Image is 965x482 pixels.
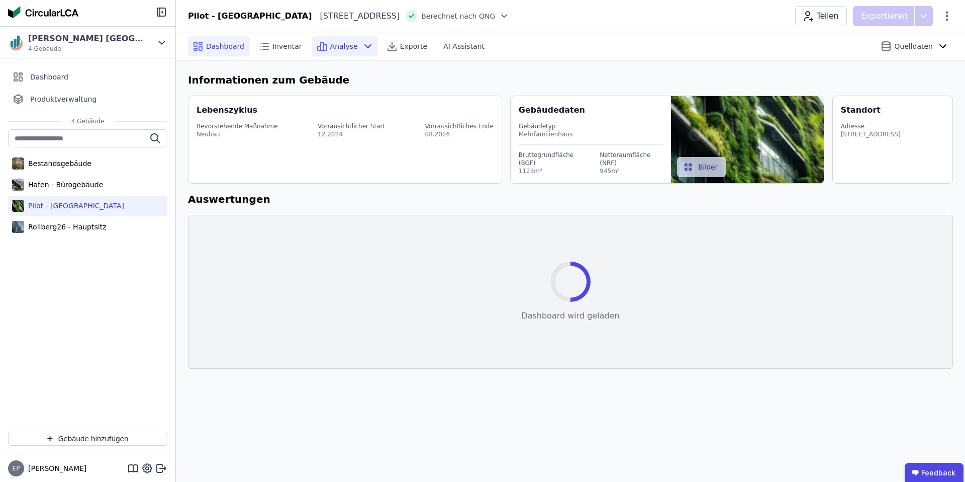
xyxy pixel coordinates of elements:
[841,130,901,138] div: [STREET_ADDRESS]
[894,41,933,51] span: Quelldaten
[272,41,302,51] span: Inventar
[519,151,586,167] div: Bruttogrundfläche (BGF)
[30,72,68,82] span: Dashboard
[61,117,115,125] span: 4 Gebäude
[13,465,20,471] span: EP
[28,45,144,53] span: 4 Gebäude
[24,158,91,169] div: Bestandsgebäude
[197,104,257,116] div: Lebenszyklus
[188,10,312,22] div: Pilot - [GEOGRAPHIC_DATA]
[12,198,24,214] img: Pilot - Green Building
[12,155,24,172] img: Bestandsgebäude
[521,310,619,322] div: Dashboard wird geladen
[188,192,953,207] h6: Auswertungen
[519,122,663,130] div: Gebäudetyp
[197,122,278,130] div: Bevorstehende Maßnahme
[600,167,663,175] div: 945m²
[312,10,400,22] div: [STREET_ADDRESS]
[600,151,663,167] div: Nettoraumfläche (NRF)
[519,104,671,116] div: Gebäudedaten
[24,222,106,232] div: Rollberg26 - Hauptsitz
[8,35,24,51] img: Kreis AG Germany
[841,122,901,130] div: Adresse
[188,72,953,88] h6: Informationen zum Gebäude
[861,10,910,22] p: Exportieren
[421,11,495,21] span: Berechnet nach QNG
[677,157,726,177] button: Bilder
[8,432,167,446] button: Gebäude hinzufügen
[24,201,124,211] div: Pilot - [GEOGRAPHIC_DATA]
[318,130,385,138] div: 12.2024
[12,177,24,193] img: Hafen - Bürogebäude
[519,130,663,138] div: Mehrfamilienhaus
[841,104,881,116] div: Standort
[443,41,485,51] span: AI Assistant
[12,219,24,235] img: Rollberg26 - Hauptsitz
[197,130,278,138] div: Neubau
[425,130,494,138] div: 08.2026
[24,180,103,190] div: Hafen - Bürogebäude
[318,122,385,130] div: Vorrausichtlicher Start
[400,41,427,51] span: Exporte
[330,41,358,51] span: Analyse
[30,94,96,104] span: Produktverwaltung
[24,463,86,473] span: [PERSON_NAME]
[795,6,847,26] button: Teilen
[8,6,78,18] img: Concular
[206,41,244,51] span: Dashboard
[519,167,586,175] div: 1123m²
[28,33,144,45] div: [PERSON_NAME] [GEOGRAPHIC_DATA]
[425,122,494,130] div: Vorrausichtliches Ende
